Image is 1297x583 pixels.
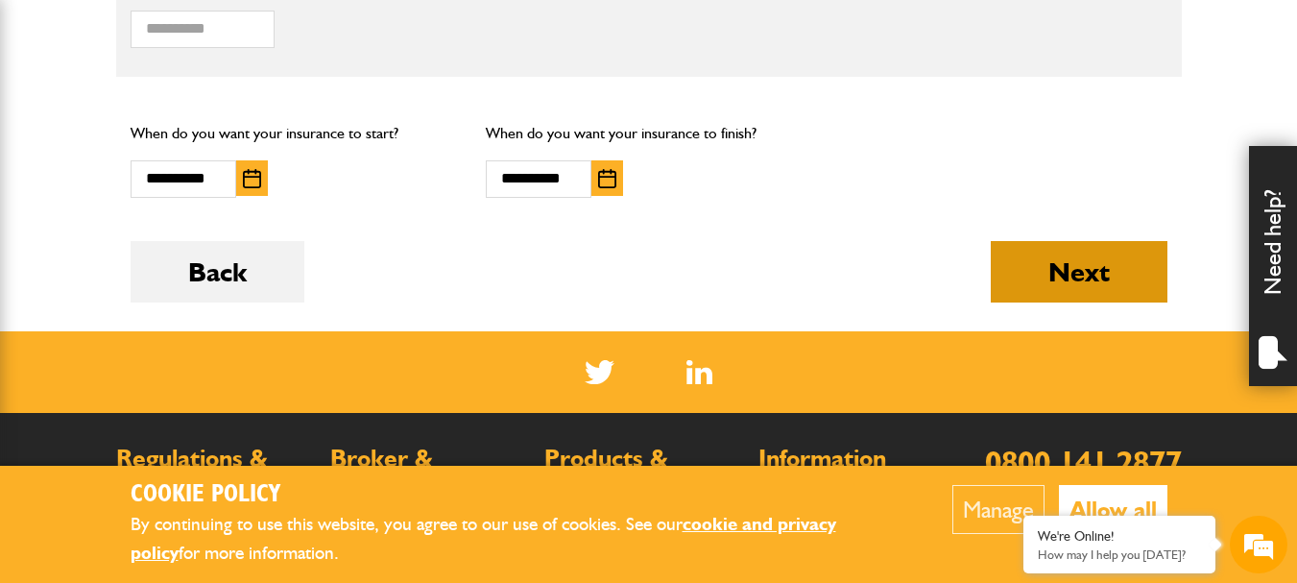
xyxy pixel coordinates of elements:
[598,169,616,188] img: Choose date
[25,178,350,220] input: Enter your last name
[758,447,953,472] h2: Information
[25,348,350,415] textarea: Type your message and hit 'Enter'
[131,510,894,569] p: By continuing to use this website, you agree to our use of cookies. See our for more information.
[486,121,812,146] p: When do you want your insurance to finish?
[1038,547,1201,562] p: How may I help you today?
[686,360,712,384] img: Linked In
[1059,485,1167,534] button: Allow all
[25,291,350,333] input: Enter your phone number
[131,513,836,565] a: cookie and privacy policy
[100,108,323,133] div: Chat with us now
[686,360,712,384] a: LinkedIn
[261,450,348,476] em: Start Chat
[243,169,261,188] img: Choose date
[952,485,1045,534] button: Manage
[116,447,311,496] h2: Regulations & Documents
[991,241,1167,303] button: Next
[25,234,350,277] input: Enter your email address
[33,107,81,134] img: d_20077148190_company_1631870298795_20077148190
[1038,528,1201,545] div: We're Online!
[330,447,525,496] h2: Broker & Intermediary
[1249,146,1297,386] div: Need help?
[131,121,457,146] p: When do you want your insurance to start?
[315,10,361,56] div: Minimize live chat window
[585,360,614,384] img: Twitter
[985,443,1182,480] a: 0800 141 2877
[544,447,739,496] h2: Products & Services
[131,480,894,510] h2: Cookie Policy
[131,241,304,303] button: Back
